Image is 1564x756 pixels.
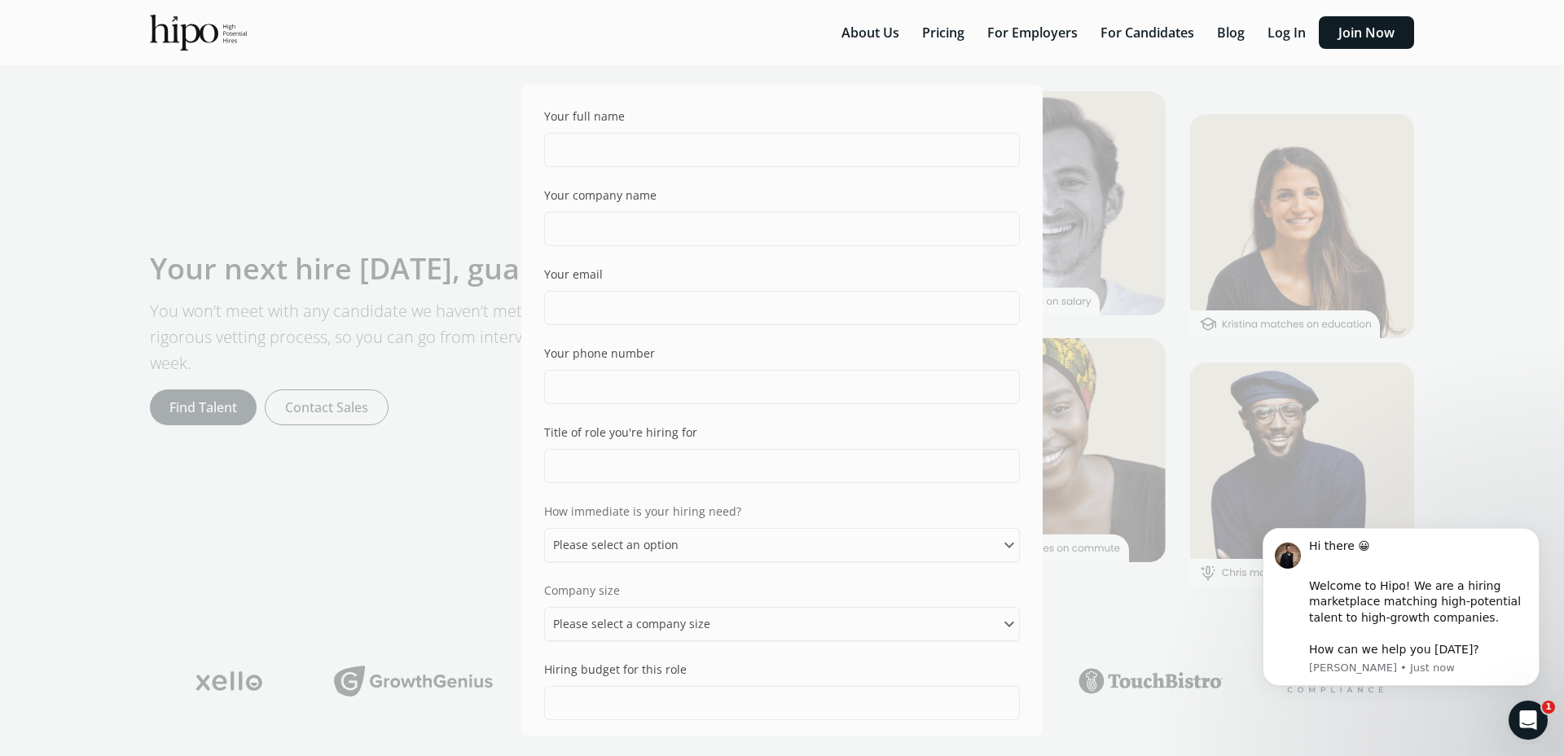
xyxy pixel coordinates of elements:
[1258,24,1319,42] a: Log In
[1542,701,1555,714] span: 1
[1091,16,1204,49] button: For Candidates
[544,424,697,441] div: Title of role you're hiring for
[544,187,657,204] div: Your company name
[544,503,1020,520] div: How immediate is your hiring need?
[544,345,655,362] div: Your phone number
[1238,508,1564,748] iframe: Intercom notifications message
[1207,24,1258,42] a: Blog
[150,15,247,51] img: official-logo
[544,661,687,678] div: Hiring budget for this role
[1319,16,1414,49] button: Join Now
[544,582,1020,599] div: Company size
[1258,16,1316,49] button: Log In
[1509,701,1548,740] iframe: Intercom live chat
[544,266,603,283] div: Your email
[977,16,1087,49] button: For Employers
[1091,24,1207,42] a: For Candidates
[832,16,909,49] button: About Us
[912,16,974,49] button: Pricing
[1207,16,1254,49] button: Blog
[912,24,977,42] a: Pricing
[977,24,1091,42] a: For Employers
[544,108,625,125] div: Your full name
[1319,24,1414,42] a: Join Now
[832,24,912,42] a: About Us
